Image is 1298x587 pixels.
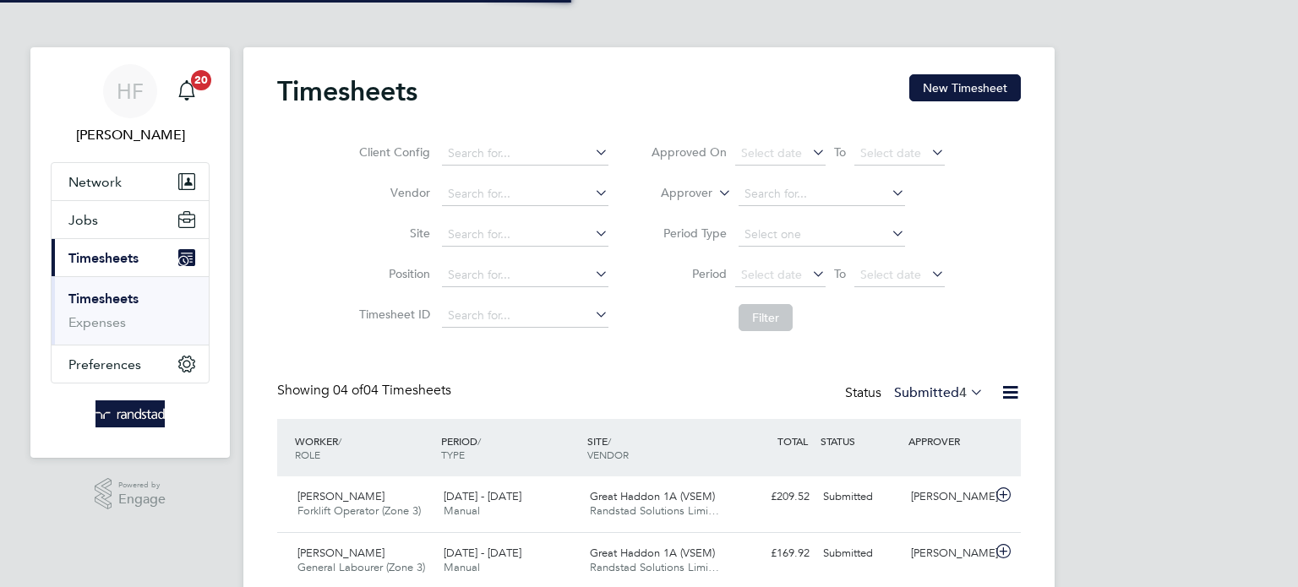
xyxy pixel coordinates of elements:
[816,426,904,456] div: STATUS
[904,483,992,511] div: [PERSON_NAME]
[860,145,921,160] span: Select date
[444,489,521,503] span: [DATE] - [DATE]
[442,182,608,206] input: Search for...
[477,434,481,448] span: /
[117,80,144,102] span: HF
[52,201,209,238] button: Jobs
[354,307,430,322] label: Timesheet ID
[590,489,715,503] span: Great Haddon 1A (VSEM)
[68,291,139,307] a: Timesheets
[904,426,992,456] div: APPROVER
[51,64,210,145] a: HF[PERSON_NAME]
[590,503,719,518] span: Randstad Solutions Limi…
[52,163,209,200] button: Network
[354,185,430,200] label: Vendor
[68,174,122,190] span: Network
[52,276,209,345] div: Timesheets
[354,144,430,160] label: Client Config
[297,489,384,503] span: [PERSON_NAME]
[338,434,341,448] span: /
[860,267,921,282] span: Select date
[51,125,210,145] span: Hollie Furby
[442,142,608,166] input: Search for...
[651,144,727,160] label: Approved On
[442,264,608,287] input: Search for...
[829,263,851,285] span: To
[845,382,987,405] div: Status
[816,483,904,511] div: Submitted
[291,426,437,470] div: WORKER
[590,560,719,574] span: Randstad Solutions Limi…
[333,382,363,399] span: 04 of
[739,223,905,247] input: Select one
[777,434,808,448] span: TOTAL
[590,546,715,560] span: Great Haddon 1A (VSEM)
[52,239,209,276] button: Timesheets
[728,540,816,568] div: £169.92
[959,384,967,401] span: 4
[333,382,451,399] span: 04 Timesheets
[295,448,320,461] span: ROLE
[191,70,211,90] span: 20
[651,266,727,281] label: Period
[297,560,425,574] span: General Labourer (Zone 3)
[118,478,166,492] span: Powered by
[444,560,480,574] span: Manual
[118,492,166,507] span: Engage
[277,74,417,108] h2: Timesheets
[741,267,802,282] span: Select date
[583,426,729,470] div: SITE
[95,478,166,510] a: Powered byEngage
[894,384,984,401] label: Submitted
[587,448,629,461] span: VENDOR
[444,503,480,518] span: Manual
[52,345,209,383] button: Preferences
[728,483,816,511] div: £209.52
[95,400,166,427] img: randstad-logo-retina.png
[68,314,126,330] a: Expenses
[354,266,430,281] label: Position
[68,212,98,228] span: Jobs
[909,74,1021,101] button: New Timesheet
[741,145,802,160] span: Select date
[297,546,384,560] span: [PERSON_NAME]
[651,226,727,241] label: Period Type
[30,47,230,458] nav: Main navigation
[277,382,455,399] div: Showing
[444,546,521,560] span: [DATE] - [DATE]
[441,448,465,461] span: TYPE
[437,426,583,470] div: PERIOD
[829,141,851,163] span: To
[904,540,992,568] div: [PERSON_NAME]
[68,356,141,372] span: Preferences
[442,223,608,247] input: Search for...
[354,226,430,241] label: Site
[739,304,793,331] button: Filter
[68,250,139,266] span: Timesheets
[297,503,421,518] span: Forklift Operator (Zone 3)
[636,185,712,202] label: Approver
[816,540,904,568] div: Submitted
[739,182,905,206] input: Search for...
[51,400,210,427] a: Go to home page
[170,64,204,118] a: 20
[608,434,611,448] span: /
[442,304,608,328] input: Search for...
